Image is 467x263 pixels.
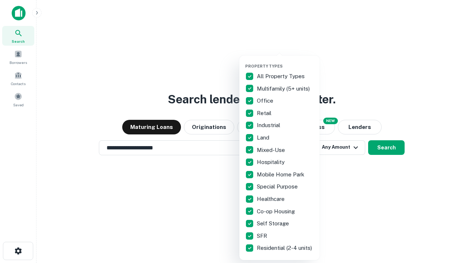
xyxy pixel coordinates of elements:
iframe: Chat Widget [431,205,467,240]
p: Self Storage [257,219,290,228]
p: Mobile Home Park [257,170,306,179]
p: Co-op Housing [257,207,296,216]
p: Office [257,96,275,105]
p: Retail [257,109,273,118]
p: Multifamily (5+ units) [257,84,311,93]
p: Residential (2-4 units) [257,244,313,252]
p: Land [257,133,271,142]
p: Special Purpose [257,182,299,191]
p: SFR [257,232,269,240]
span: Property Types [245,64,283,68]
p: Hospitality [257,158,286,167]
p: Healthcare [257,195,286,203]
p: Mixed-Use [257,146,286,155]
p: Industrial [257,121,282,130]
p: All Property Types [257,72,306,81]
